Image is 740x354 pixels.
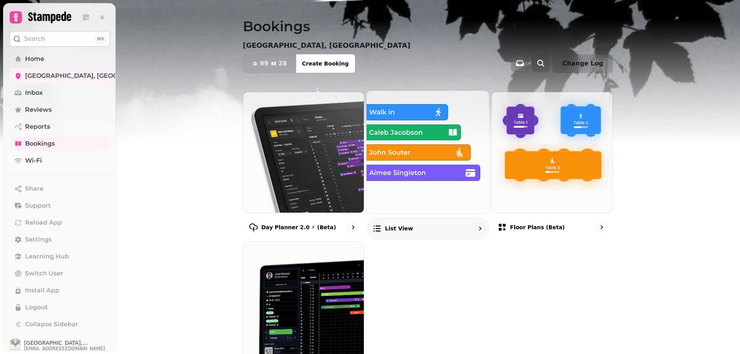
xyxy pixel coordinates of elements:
a: Bookings [10,136,110,151]
svg: go to [349,223,357,231]
span: Create Booking [302,61,349,66]
a: Inbox [10,85,110,101]
span: Logout [25,303,48,312]
button: Logout [10,300,110,315]
span: Reload App [25,218,62,227]
a: [GEOGRAPHIC_DATA], [GEOGRAPHIC_DATA] [10,68,110,84]
button: Support [10,198,110,213]
img: Floor Plans (beta) [492,92,612,213]
span: [GEOGRAPHIC_DATA], [GEOGRAPHIC_DATA] [25,71,165,81]
button: Create Booking [296,54,355,73]
span: Change Log [562,60,603,67]
div: ⌘K [95,35,106,43]
svg: go to [476,225,484,232]
button: Collapse Sidebar [10,317,110,332]
a: Learning Hub [10,249,110,264]
span: Reviews [25,105,52,114]
button: Change Log [553,54,613,73]
p: Floor Plans (beta) [510,223,565,231]
span: [EMAIL_ADDRESS][DOMAIN_NAME] [24,346,110,352]
a: Settings [10,232,110,247]
span: Bookings [25,139,55,148]
span: Support [25,201,51,210]
span: Collapse Sidebar [25,320,78,329]
span: Install App [25,286,59,295]
img: List view [360,84,496,220]
svg: go to [598,223,605,231]
a: Home [10,51,110,67]
img: User avatar [10,338,21,354]
p: Search [24,34,45,44]
span: Switch User [25,269,63,278]
button: User avatar[GEOGRAPHIC_DATA], [GEOGRAPHIC_DATA][EMAIL_ADDRESS][DOMAIN_NAME] [10,338,110,354]
span: Settings [25,235,52,244]
a: List viewList view [366,90,490,240]
p: Day Planner 2.0 ⚡ (Beta) [261,223,336,231]
p: [GEOGRAPHIC_DATA], [GEOGRAPHIC_DATA] [243,40,410,51]
span: 28 [278,60,287,67]
button: Install App [10,283,110,298]
button: 9928 [243,54,296,73]
p: List view [385,225,413,232]
span: Reports [25,122,50,131]
span: Learning Hub [25,252,69,261]
a: Reviews [10,102,110,117]
a: Wi-Fi [10,153,110,168]
button: Switch User [10,266,110,281]
button: Search⌘K [10,31,110,47]
span: Home [25,54,44,64]
img: Day Planner 2.0 ⚡ (Beta) [243,92,364,213]
span: 99 [260,60,268,67]
button: Share [10,181,110,196]
span: [GEOGRAPHIC_DATA], [GEOGRAPHIC_DATA] [24,340,110,346]
button: Reload App [10,215,110,230]
span: Inbox [25,88,43,97]
span: Wi-Fi [25,156,42,165]
span: Share [25,184,44,193]
a: Reports [10,119,110,134]
p: [DATE] [592,42,613,49]
a: Floor Plans (beta)Floor Plans (beta) [491,92,613,238]
a: Day Planner 2.0 ⚡ (Beta)Day Planner 2.0 ⚡ (Beta) [243,92,364,238]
